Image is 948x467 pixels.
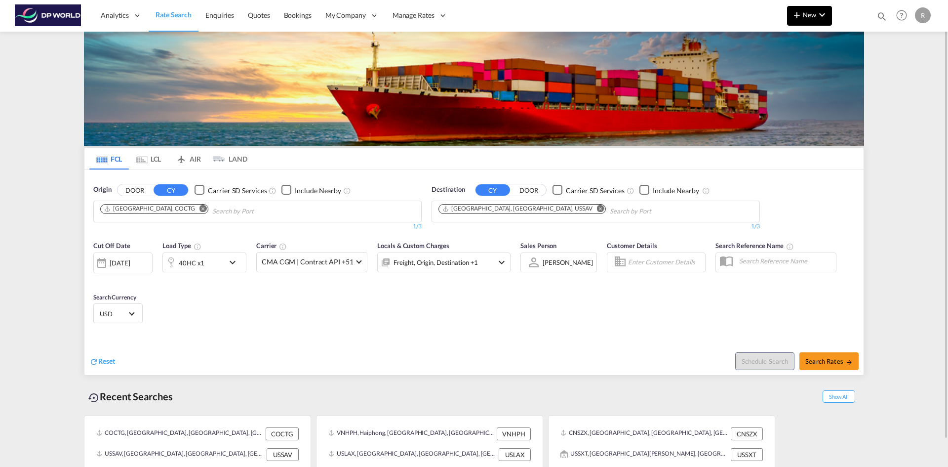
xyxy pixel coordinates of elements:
[262,257,353,267] span: CMA CGM | Contract API +51
[607,242,657,250] span: Customer Details
[162,252,246,272] div: 40HC x1icon-chevron-down
[876,11,887,26] div: icon-magnify
[731,448,763,461] div: USSXT
[805,357,853,365] span: Search Rates
[93,272,101,285] md-datepicker: Select
[628,255,702,269] input: Enter Customer Details
[377,252,511,272] div: Freight Origin Destination Factory Stuffingicon-chevron-down
[915,7,931,23] div: R
[175,153,187,161] md-icon: icon-airplane
[791,11,828,19] span: New
[88,392,100,404] md-icon: icon-backup-restore
[610,204,704,219] input: Chips input.
[227,256,243,268] md-icon: icon-chevron-down
[816,9,828,21] md-icon: icon-chevron-down
[98,357,115,365] span: Reset
[560,448,728,461] div: USSXT, Santa Teresa, NM, United States, North America, Americas
[267,448,299,461] div: USSAV
[442,205,594,213] div: Press delete to remove this chip.
[432,185,465,195] span: Destination
[93,222,422,231] div: 1/3
[84,32,864,146] img: LCL+%26+FCL+BACKGROUND.png
[653,185,699,195] div: Include Nearby
[96,448,264,461] div: USSAV, Savannah, GA, United States, North America, Americas
[84,170,864,375] div: OriginDOOR CY Checkbox No InkUnchecked: Search for CY (Container Yard) services for all selected ...
[496,256,508,268] md-icon: icon-chevron-down
[394,255,478,269] div: Freight Origin Destination Factory Stuffing
[284,11,312,19] span: Bookings
[343,186,351,194] md-icon: Unchecked: Ignores neighbouring ports when fetching rates.Checked : Includes neighbouring ports w...
[84,385,177,408] div: Recent Searches
[735,352,794,370] button: Note: By default Schedule search will only considerorigin ports, destination ports and cut off da...
[179,255,204,269] div: 40HC x1
[520,242,556,250] span: Sales Person
[893,7,915,25] div: Help
[89,148,129,170] md-tab-item: FCL
[475,184,510,196] button: CY
[791,9,803,21] md-icon: icon-plus 400-fg
[269,186,276,194] md-icon: Unchecked: Search for CY (Container Yard) services for all selected carriers.Checked : Search for...
[162,242,201,250] span: Load Type
[93,242,130,250] span: Cut Off Date
[786,242,794,250] md-icon: Your search will be saved by the below given name
[256,242,287,250] span: Carrier
[156,10,192,19] span: Rate Search
[432,222,760,231] div: 1/3
[89,148,247,170] md-pagination-wrapper: Use the left and right arrow keys to navigate between tabs
[512,184,546,196] button: DOOR
[89,356,115,367] div: icon-refreshReset
[731,427,763,440] div: CNSZX
[212,204,306,219] input: Chips input.
[168,148,208,170] md-tab-item: AIR
[442,205,592,213] div: Savannah, GA, USSAV
[110,258,130,267] div: [DATE]
[560,427,728,440] div: CNSZX, Shenzhen, China, Greater China & Far East Asia, Asia Pacific
[89,357,98,366] md-icon: icon-refresh
[248,11,270,19] span: Quotes
[499,448,531,461] div: USLAX
[93,252,153,273] div: [DATE]
[876,11,887,22] md-icon: icon-magnify
[823,390,855,403] span: Show All
[208,185,267,195] div: Carrier SD Services
[328,427,494,440] div: VNHPH, Haiphong, Viet Nam, South East Asia, Asia Pacific
[99,201,310,219] md-chips-wrap: Chips container. Use arrow keys to select chips.
[205,11,234,19] span: Enquiries
[208,148,247,170] md-tab-item: LAND
[96,427,263,440] div: COCTG, Cartagena, Colombia, South America, Americas
[118,184,152,196] button: DOOR
[715,242,794,250] span: Search Reference Name
[893,7,910,24] span: Help
[393,10,434,20] span: Manage Rates
[295,185,341,195] div: Include Nearby
[193,205,208,214] button: Remove
[266,427,299,440] div: COCTG
[553,185,625,195] md-checkbox: Checkbox No Ink
[281,185,341,195] md-checkbox: Checkbox No Ink
[734,254,836,268] input: Search Reference Name
[194,242,201,250] md-icon: icon-information-outline
[639,185,699,195] md-checkbox: Checkbox No Ink
[591,205,605,214] button: Remove
[154,184,188,196] button: CY
[279,242,287,250] md-icon: The selected Trucker/Carrierwill be displayed in the rate results If the rates are from another f...
[93,185,111,195] span: Origin
[93,293,136,300] span: Search Currency
[702,186,710,194] md-icon: Unchecked: Ignores neighbouring ports when fetching rates.Checked : Includes neighbouring ports w...
[799,352,859,370] button: Search Ratesicon-arrow-right
[99,306,137,321] md-select: Select Currency: $ USDUnited States Dollar
[325,10,366,20] span: My Company
[437,201,708,219] md-chips-wrap: Chips container. Use arrow keys to select chips.
[566,185,625,195] div: Carrier SD Services
[846,359,853,366] md-icon: icon-arrow-right
[627,186,634,194] md-icon: Unchecked: Search for CY (Container Yard) services for all selected carriers.Checked : Search for...
[542,255,594,269] md-select: Sales Person: Rosa Paczynski
[543,258,593,266] div: [PERSON_NAME]
[377,242,449,250] span: Locals & Custom Charges
[787,6,832,26] button: icon-plus 400-fgNewicon-chevron-down
[104,205,195,213] div: Cartagena, COCTG
[100,309,127,318] span: USD
[328,448,496,461] div: USLAX, Los Angeles, CA, United States, North America, Americas
[15,4,81,27] img: c08ca190194411f088ed0f3ba295208c.png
